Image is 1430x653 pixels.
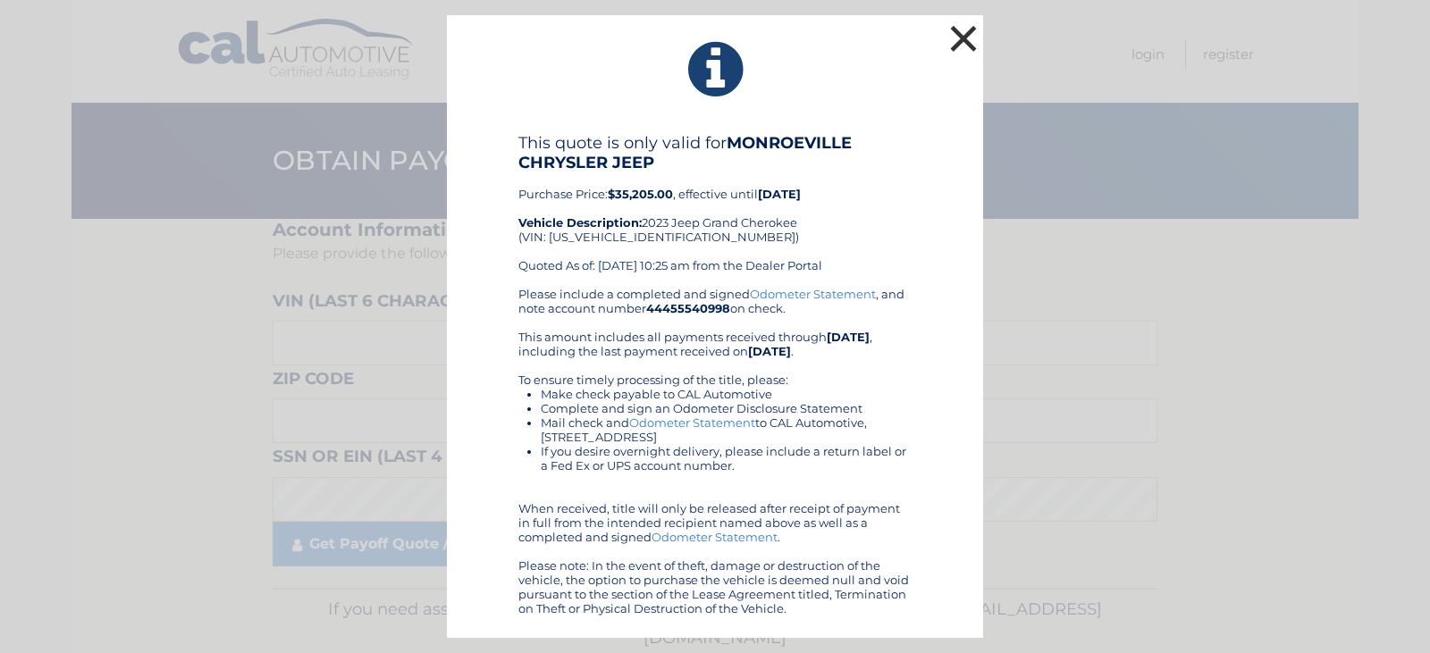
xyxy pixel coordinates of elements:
[541,387,912,401] li: Make check payable to CAL Automotive
[750,287,876,301] a: Odometer Statement
[541,401,912,415] li: Complete and sign an Odometer Disclosure Statement
[541,444,912,473] li: If you desire overnight delivery, please include a return label or a Fed Ex or UPS account number.
[518,133,852,172] b: MONROEVILLE CHRYSLER JEEP
[652,530,778,544] a: Odometer Statement
[629,415,755,430] a: Odometer Statement
[946,21,981,56] button: ×
[608,187,673,201] b: $35,205.00
[748,344,791,358] b: [DATE]
[518,133,912,287] div: Purchase Price: , effective until 2023 Jeep Grand Cherokee (VIN: [US_VEHICLE_IDENTIFICATION_NUMBE...
[646,301,730,315] b: 44455540998
[758,187,801,201] b: [DATE]
[518,133,912,172] h4: This quote is only valid for
[518,287,912,615] div: Please include a completed and signed , and note account number on check. This amount includes al...
[541,415,912,444] li: Mail check and to CAL Automotive, [STREET_ADDRESS]
[518,215,642,230] strong: Vehicle Description:
[827,330,870,344] b: [DATE]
